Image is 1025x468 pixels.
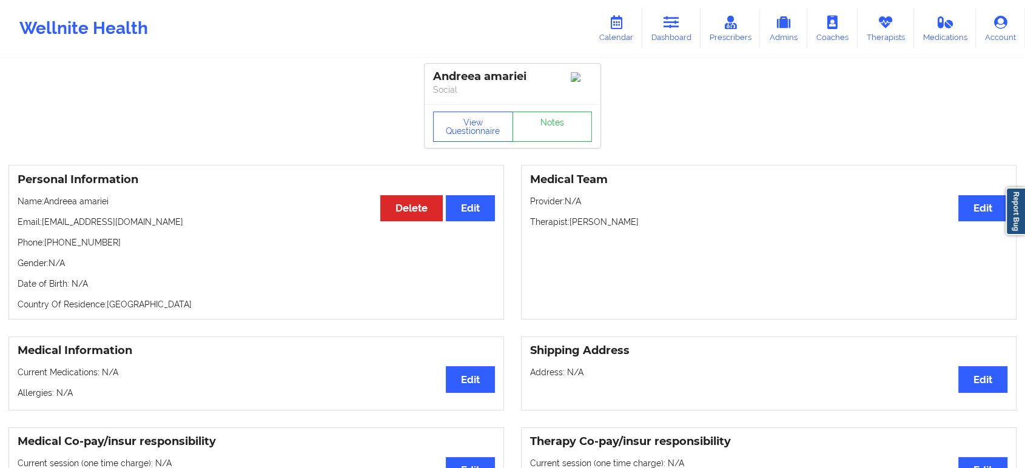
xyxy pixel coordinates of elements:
[18,344,495,358] h3: Medical Information
[530,173,1007,187] h3: Medical Team
[760,8,807,48] a: Admins
[1006,187,1025,235] a: Report Bug
[18,298,495,310] p: Country Of Residence: [GEOGRAPHIC_DATA]
[530,366,1007,378] p: Address: N/A
[433,70,592,84] div: Andreea amariei
[590,8,642,48] a: Calendar
[530,216,1007,228] p: Therapist: [PERSON_NAME]
[858,8,914,48] a: Therapists
[18,366,495,378] p: Current Medications: N/A
[18,173,495,187] h3: Personal Information
[18,435,495,449] h3: Medical Co-pay/insur responsibility
[18,387,495,399] p: Allergies: N/A
[914,8,976,48] a: Medications
[380,195,443,221] button: Delete
[512,112,593,142] a: Notes
[18,278,495,290] p: Date of Birth: N/A
[18,257,495,269] p: Gender: N/A
[18,236,495,249] p: Phone: [PHONE_NUMBER]
[976,8,1025,48] a: Account
[530,195,1007,207] p: Provider: N/A
[642,8,701,48] a: Dashboard
[571,72,592,82] img: Image%2Fplaceholer-image.png
[958,366,1007,392] button: Edit
[433,112,513,142] button: View Questionnaire
[530,344,1007,358] h3: Shipping Address
[807,8,858,48] a: Coaches
[701,8,761,48] a: Prescribers
[446,195,495,221] button: Edit
[18,195,495,207] p: Name: Andreea amariei
[433,84,592,96] p: Social
[958,195,1007,221] button: Edit
[18,216,495,228] p: Email: [EMAIL_ADDRESS][DOMAIN_NAME]
[530,435,1007,449] h3: Therapy Co-pay/insur responsibility
[446,366,495,392] button: Edit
